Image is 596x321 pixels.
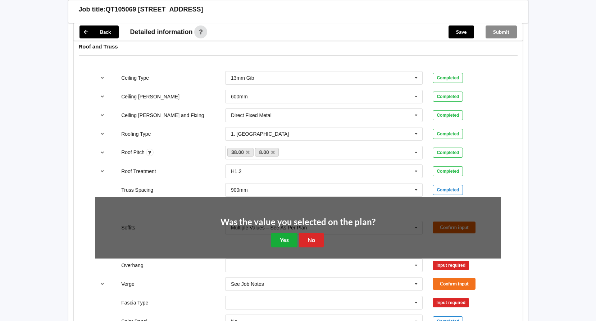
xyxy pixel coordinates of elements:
[433,110,463,120] div: Completed
[231,94,248,99] div: 600mm
[433,73,463,83] div: Completed
[231,187,248,192] div: 900mm
[121,94,179,99] label: Ceiling [PERSON_NAME]
[433,278,476,290] button: Confirm input
[121,112,204,118] label: Ceiling [PERSON_NAME] and Fixing
[433,92,463,102] div: Completed
[106,5,203,14] h3: QT105069 [STREET_ADDRESS]
[95,127,109,140] button: reference-toggle
[299,233,324,247] button: No
[231,282,264,287] div: See Job Notes
[433,298,469,307] div: Input required
[121,187,153,193] label: Truss Spacing
[433,261,469,270] div: Input required
[433,129,463,139] div: Completed
[95,90,109,103] button: reference-toggle
[271,233,297,247] button: Yes
[79,5,106,14] h3: Job title:
[231,131,289,136] div: 1. [GEOGRAPHIC_DATA]
[121,281,135,287] label: Verge
[121,262,143,268] label: Overhang
[95,109,109,122] button: reference-toggle
[121,149,146,155] label: Roof Pitch
[255,148,279,157] a: 8.00
[121,300,148,306] label: Fascia Type
[231,169,242,174] div: H1.2
[433,166,463,176] div: Completed
[95,278,109,290] button: reference-toggle
[121,131,151,137] label: Roofing Type
[130,29,193,35] span: Detailed information
[449,25,474,38] button: Save
[121,168,156,174] label: Roof Treatment
[79,43,518,50] h4: Roof and Truss
[433,185,463,195] div: Completed
[121,75,149,81] label: Ceiling Type
[227,148,254,157] a: 38.00
[433,148,463,158] div: Completed
[95,146,109,159] button: reference-toggle
[79,25,119,38] button: Back
[95,71,109,84] button: reference-toggle
[231,113,272,118] div: Direct Fixed Metal
[95,165,109,178] button: reference-toggle
[231,75,254,80] div: 13mm Gib
[220,217,376,228] h2: Was the value you selected on the plan?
